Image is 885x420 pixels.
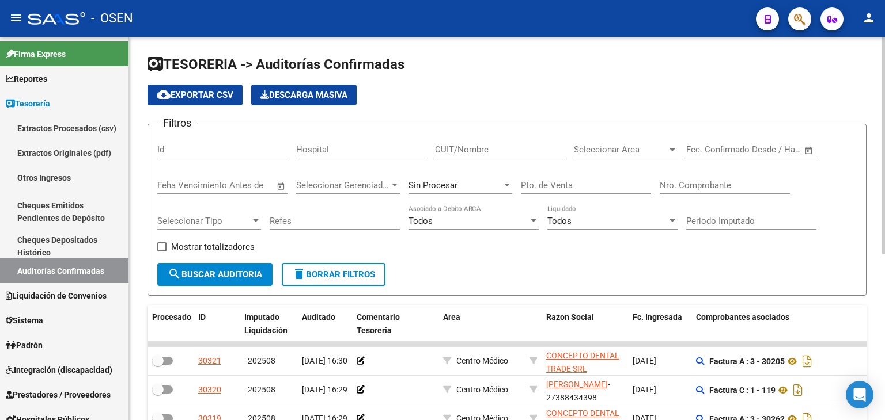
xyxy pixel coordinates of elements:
span: [DATE] [633,385,656,394]
span: 202508 [248,385,275,394]
span: Razon Social [546,312,594,322]
span: Firma Express [6,48,66,60]
span: CONCEPTO DENTAL TRADE SRL [546,351,619,373]
div: 30321 [198,354,221,368]
button: Borrar Filtros [282,263,385,286]
mat-icon: menu [9,11,23,25]
span: Reportes [6,72,47,85]
span: [PERSON_NAME] [546,380,608,389]
datatable-header-cell: Fc. Ingresada [628,305,691,343]
span: Imputado Liquidación [244,312,288,335]
span: Centro Médico [456,385,508,394]
datatable-header-cell: Procesado [147,305,194,343]
span: Fc. Ingresada [633,312,682,322]
span: Descarga Masiva [260,90,347,100]
span: Area [443,312,460,322]
span: Comprobantes asociados [696,312,789,322]
datatable-header-cell: Auditado [297,305,352,343]
i: Descargar documento [791,381,805,399]
span: Seleccionar Tipo [157,216,251,226]
datatable-header-cell: Comprobantes asociados [691,305,864,343]
button: Exportar CSV [147,85,243,105]
span: TESORERIA -> Auditorías Confirmadas [147,56,404,72]
button: Open calendar [275,180,288,193]
button: Open calendar [803,144,816,157]
span: Liquidación de Convenios [6,289,107,302]
span: Buscar Auditoria [168,269,262,280]
datatable-header-cell: ID [194,305,240,343]
button: Buscar Auditoria [157,263,273,286]
span: Mostrar totalizadores [171,240,255,254]
mat-icon: search [168,267,181,281]
datatable-header-cell: Area [438,305,525,343]
span: Integración (discapacidad) [6,364,112,376]
span: Prestadores / Proveedores [6,388,111,401]
span: Procesado [152,312,191,322]
mat-icon: cloud_download [157,87,171,101]
mat-icon: delete [292,267,306,281]
div: - 27388434398 [546,378,623,402]
span: ID [198,312,206,322]
span: - OSEN [91,6,133,31]
strong: Factura A : 3 - 30205 [709,357,785,366]
datatable-header-cell: Imputado Liquidación [240,305,297,343]
span: Todos [409,216,433,226]
span: Borrar Filtros [292,269,375,280]
span: [DATE] 16:29 [302,385,347,394]
span: Seleccionar Area [574,144,667,155]
span: Exportar CSV [157,90,233,100]
datatable-header-cell: Razon Social [542,305,628,343]
span: Tesorería [6,97,50,110]
strong: Factura C : 1 - 119 [709,385,776,395]
span: 202508 [248,356,275,365]
span: Centro Médico [456,356,508,365]
input: End date [734,144,790,155]
app-download-masive: Descarga masiva de comprobantes (adjuntos) [251,85,357,105]
span: Padrón [6,339,43,352]
i: Descargar documento [800,352,815,371]
datatable-header-cell: Comentario Tesoreria [352,305,438,343]
span: Sistema [6,314,43,327]
span: Sin Procesar [409,180,457,190]
button: Descarga Masiva [251,85,357,105]
div: Open Intercom Messenger [846,381,873,408]
h3: Filtros [157,115,197,131]
span: Comentario Tesoreria [357,312,400,335]
input: Start date [686,144,724,155]
span: [DATE] [633,356,656,365]
span: [DATE] 16:30 [302,356,347,365]
span: Auditado [302,312,335,322]
div: - 30709017272 [546,349,623,373]
span: Todos [547,216,572,226]
div: 30320 [198,383,221,396]
mat-icon: person [862,11,876,25]
span: Seleccionar Gerenciador [296,180,389,190]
